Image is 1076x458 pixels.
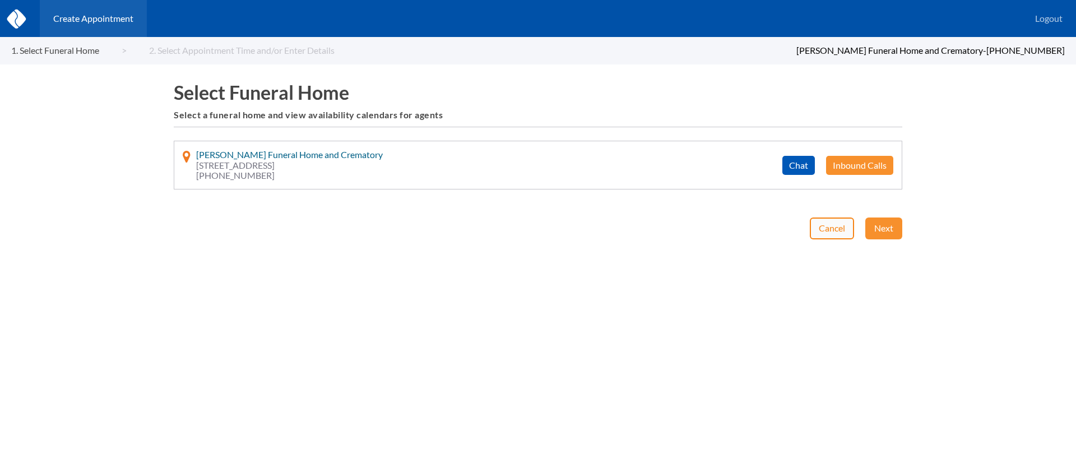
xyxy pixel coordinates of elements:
button: Next [865,218,902,239]
button: Cancel [810,218,854,239]
span: [PHONE_NUMBER] [196,170,383,181]
a: 1. Select Funeral Home [11,45,127,55]
span: [PERSON_NAME] Funeral Home and Crematory - [796,45,986,55]
h1: Select Funeral Home [174,81,902,103]
span: [PHONE_NUMBER] [986,45,1065,55]
button: Inbound Calls [826,156,893,175]
h6: Select a funeral home and view availability calendars for agents [174,110,902,120]
span: [PERSON_NAME] Funeral Home and Crematory [196,149,383,160]
button: Chat [782,156,815,175]
span: [STREET_ADDRESS] [196,160,383,170]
